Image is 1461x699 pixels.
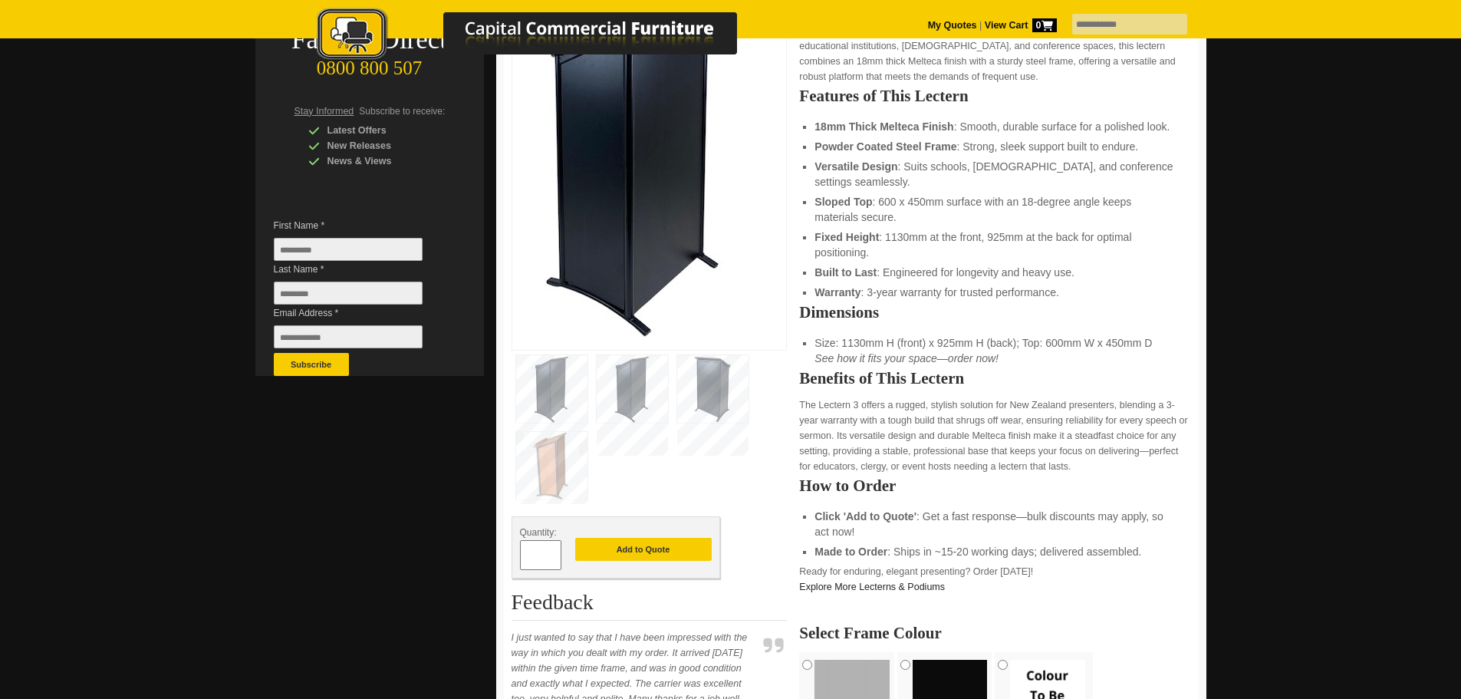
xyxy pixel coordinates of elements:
li: : Suits schools, [DEMOGRAPHIC_DATA], and conference settings seamlessly. [814,159,1175,190]
span: Last Name * [274,262,446,277]
li: Size: 1130mm H (front) x 925mm H (back); Top: 600mm W x 450mm D [814,335,1175,366]
strong: Fixed Height [814,231,879,243]
input: Last Name * [274,282,423,305]
li: : 1130mm at the front, 925mm at the back for optimal positioning. [814,229,1175,260]
div: Factory Direct [255,29,484,51]
p: The Lectern 3 offers a rugged, stylish solution for New Zealand presenters, blending a 3-year war... [799,397,1190,474]
input: First Name * [274,238,423,261]
button: Subscribe [274,353,349,376]
strong: 18mm Thick Melteca Finish [814,120,953,133]
span: Email Address * [274,305,446,321]
span: First Name * [274,218,446,233]
p: Ready for enduring, elegant presenting? Order [DATE]! [799,564,1190,595]
span: 0 [1032,18,1057,32]
h2: Feedback [512,591,788,621]
h2: Features of This Lectern [799,88,1190,104]
li: : 3-year warranty for trusted performance. [814,285,1175,300]
li: : 600 x 450mm surface with an 18-degree angle keeps materials secure. [814,194,1175,225]
img: Capital Commercial Furniture Logo [275,8,811,64]
div: 0800 800 507 [255,50,484,79]
h2: Select Frame Colour [799,625,1190,641]
span: Subscribe to receive: [359,106,445,117]
strong: Powder Coated Steel Frame [814,140,956,153]
a: Capital Commercial Furniture Logo [275,8,811,68]
strong: Sloped Top [814,196,872,208]
h2: How to Order [799,478,1190,493]
strong: Built to Last [814,266,877,279]
span: Quantity: [520,527,557,538]
li: : Smooth, durable surface for a polished look. [814,119,1175,134]
div: News & Views [308,153,454,169]
div: Latest Offers [308,123,454,138]
h2: Dimensions [799,305,1190,320]
strong: Click 'Add to Quote' [814,510,916,523]
strong: Warranty [814,286,860,298]
li: : Engineered for longevity and heavy use. [814,265,1175,280]
span: Stay Informed [295,106,354,117]
li: : Get a fast response—bulk discounts may apply, so act now! [814,509,1175,539]
p: The , designed for New Zealand’s diverse venues, delivers lasting durability and a refined finish... [799,8,1190,84]
li: : Strong, sleek support built to endure. [814,139,1175,154]
a: View Cart0 [982,20,1056,31]
a: My Quotes [928,20,977,31]
strong: View Cart [985,20,1057,31]
h2: Benefits of This Lectern [799,371,1190,386]
li: : Ships in ~15-20 working days; delivered assembled. [814,544,1175,559]
input: Email Address * [274,325,423,348]
div: New Releases [308,138,454,153]
strong: Made to Order [814,546,887,558]
button: Add to Quote [575,538,712,561]
a: Explore More Lecterns & Podiums [799,582,945,592]
em: See how it fits your space—order now! [814,352,999,364]
strong: Versatile Design [814,160,897,173]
